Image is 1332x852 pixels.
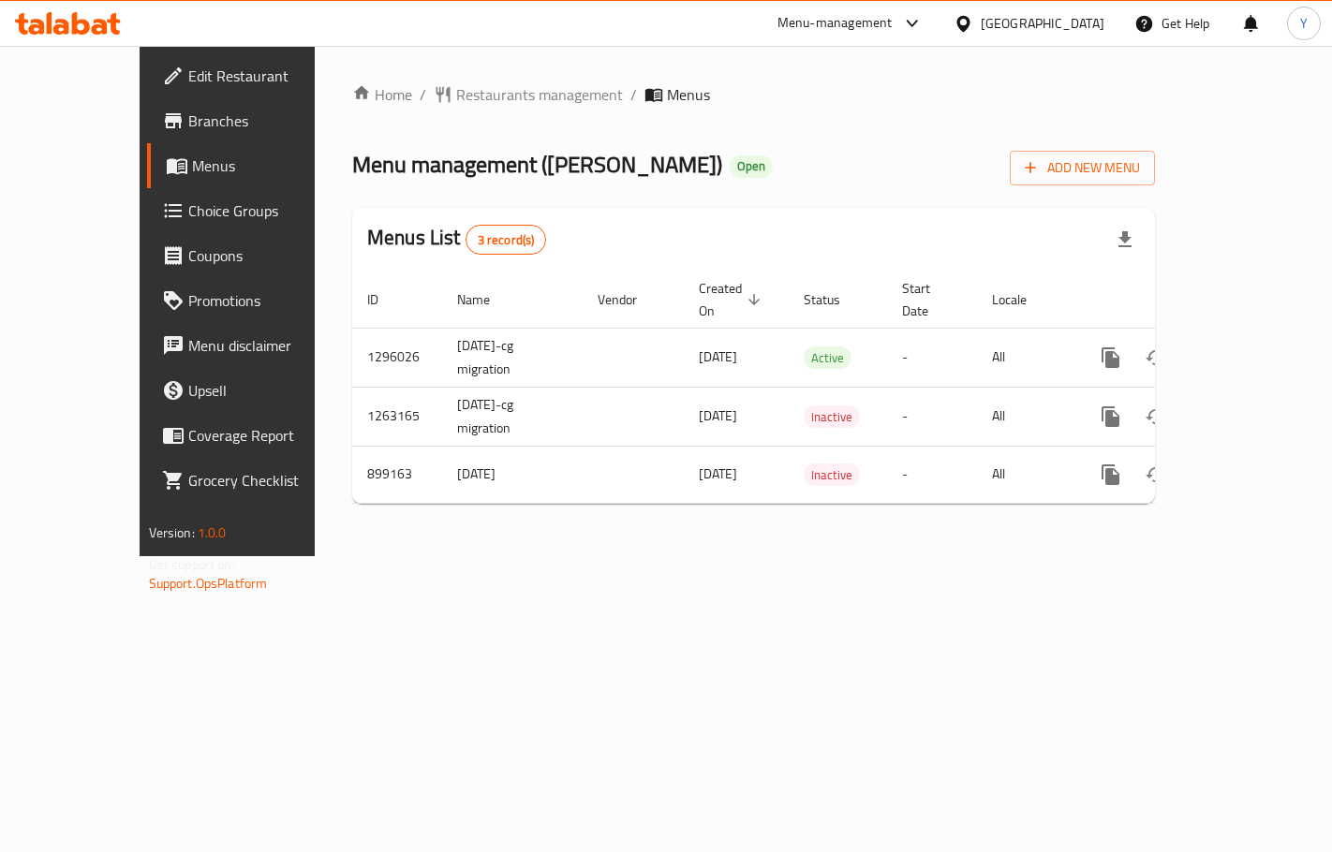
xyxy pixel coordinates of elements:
span: Inactive [804,406,860,428]
button: Add New Menu [1010,151,1155,185]
span: Coupons [188,244,347,267]
a: Menus [147,143,362,188]
a: Grocery Checklist [147,458,362,503]
button: Change Status [1133,452,1178,497]
span: [DATE] [699,462,737,486]
div: Export file [1103,217,1147,262]
a: Menu disclaimer [147,323,362,368]
span: Y [1300,13,1308,34]
a: Support.OpsPlatform [149,571,268,595]
a: Choice Groups [147,188,362,233]
span: Vendor [598,288,661,311]
span: ID [367,288,403,311]
a: Branches [147,98,362,143]
div: Total records count [466,225,547,255]
span: Status [804,288,865,311]
td: 1263165 [352,387,442,446]
a: Restaurants management [434,83,623,106]
button: Change Status [1133,394,1178,439]
span: Edit Restaurant [188,65,347,87]
span: 3 record(s) [466,231,546,249]
span: Promotions [188,289,347,312]
span: 1.0.0 [198,521,227,545]
td: [DATE]-cg migration [442,328,583,387]
nav: breadcrumb [352,83,1155,106]
span: Menu management ( [PERSON_NAME] ) [352,143,722,185]
span: Choice Groups [188,199,347,222]
table: enhanced table [352,272,1283,504]
a: Promotions [147,278,362,323]
h2: Menus List [367,224,546,255]
td: [DATE] [442,446,583,503]
td: - [887,328,977,387]
td: - [887,387,977,446]
button: more [1088,335,1133,380]
span: Upsell [188,379,347,402]
span: Get support on: [149,552,235,577]
div: Menu-management [777,12,893,35]
li: / [420,83,426,106]
div: [GEOGRAPHIC_DATA] [981,13,1104,34]
span: Grocery Checklist [188,469,347,492]
td: [DATE]-cg migration [442,387,583,446]
span: Menus [192,154,347,177]
td: All [977,328,1073,387]
th: Actions [1073,272,1283,329]
span: Branches [188,110,347,132]
li: / [630,83,637,106]
span: Open [730,158,773,174]
span: Created On [699,277,766,322]
td: 899163 [352,446,442,503]
span: Add New Menu [1025,156,1140,180]
span: Locale [992,288,1051,311]
button: more [1088,394,1133,439]
td: 1296026 [352,328,442,387]
span: Active [804,347,851,369]
a: Coupons [147,233,362,278]
td: All [977,446,1073,503]
span: Menu disclaimer [188,334,347,357]
div: Inactive [804,463,860,486]
span: Start Date [902,277,955,322]
span: [DATE] [699,404,737,428]
div: Open [730,155,773,178]
a: Coverage Report [147,413,362,458]
a: Edit Restaurant [147,53,362,98]
span: [DATE] [699,345,737,369]
td: All [977,387,1073,446]
td: - [887,446,977,503]
a: Home [352,83,412,106]
span: Restaurants management [456,83,623,106]
span: Name [457,288,514,311]
a: Upsell [147,368,362,413]
button: more [1088,452,1133,497]
span: Version: [149,521,195,545]
span: Menus [667,83,710,106]
span: Coverage Report [188,424,347,447]
span: Inactive [804,464,860,486]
